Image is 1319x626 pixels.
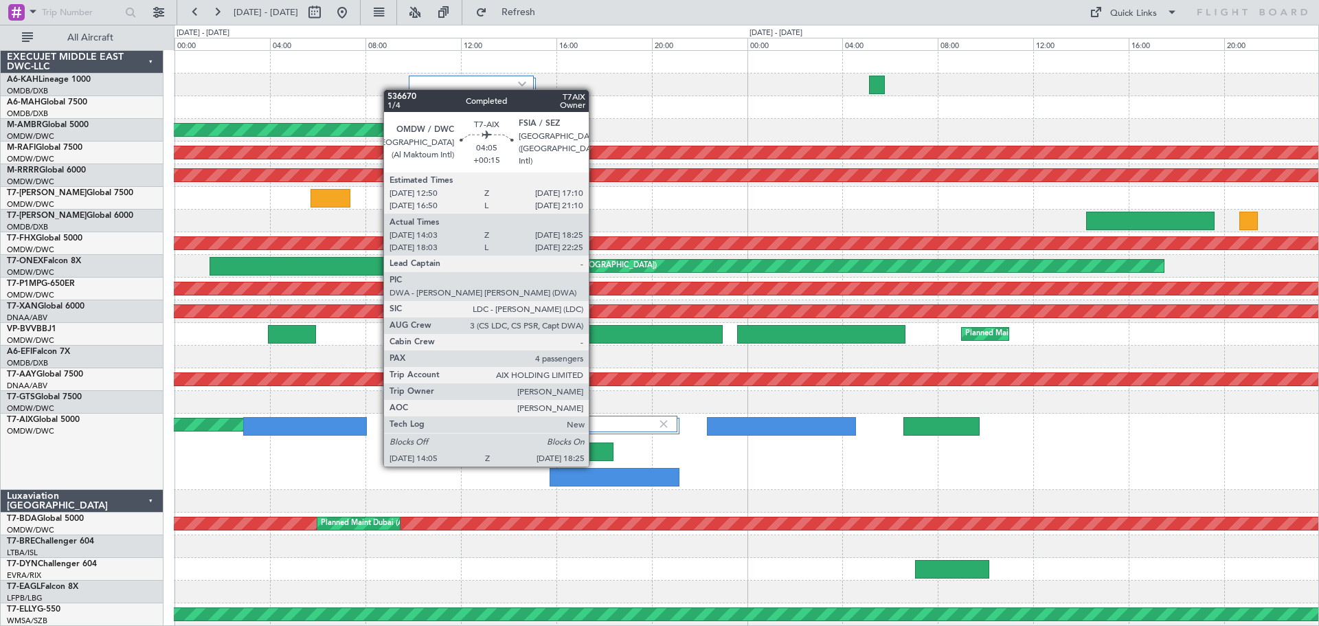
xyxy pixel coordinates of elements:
div: 00:00 [174,38,270,50]
a: T7-P1MPG-650ER [7,280,75,288]
span: T7-GTS [7,393,35,401]
a: OMDW/DWC [7,154,54,164]
a: A6-EFIFalcon 7X [7,348,70,356]
div: 16:00 [556,38,652,50]
a: T7-FHXGlobal 5000 [7,234,82,243]
a: OMDW/DWC [7,525,54,535]
a: OMDB/DXB [7,109,48,119]
a: T7-AAYGlobal 7500 [7,370,83,379]
div: Planned Maint Dubai (Al Maktoum Intl) [321,513,456,534]
a: T7-ONEXFalcon 8X [7,257,81,265]
span: A6-EFI [7,348,32,356]
a: OMDB/DXB [7,86,48,96]
span: T7-DYN [7,560,38,568]
a: DNAA/ABV [7,381,47,391]
span: T7-FHX [7,234,36,243]
span: T7-AAY [7,370,36,379]
a: T7-ELLYG-550 [7,605,60,614]
span: T7-EAGL [7,583,41,591]
a: OMDB/DXB [7,222,48,232]
div: 04:00 [842,38,938,50]
button: Quick Links [1083,1,1184,23]
a: OMDW/DWC [7,199,54,210]
span: T7-[PERSON_NAME] [7,212,87,220]
span: A6-KAH [7,76,38,84]
div: 08:00 [365,38,461,50]
a: VP-BVVBBJ1 [7,325,56,333]
div: 08:00 [938,38,1033,50]
a: WMSA/SZB [7,616,47,626]
img: arrow-gray.svg [518,81,526,87]
span: A6-MAH [7,98,41,107]
a: OMDB/DXB [7,358,48,368]
div: Planned Maint Nice ([GEOGRAPHIC_DATA]) [965,324,1118,344]
span: T7-XAN [7,302,38,311]
a: M-AMBRGlobal 5000 [7,121,89,129]
button: Refresh [469,1,552,23]
a: T7-[PERSON_NAME]Global 6000 [7,212,133,220]
span: VP-BVV [7,325,36,333]
a: T7-BREChallenger 604 [7,537,94,546]
a: T7-GTSGlobal 7500 [7,393,82,401]
span: [DATE] - [DATE] [234,6,298,19]
span: T7-ONEX [7,257,43,265]
span: T7-[PERSON_NAME] [7,189,87,197]
span: M-AMBR [7,121,42,129]
a: M-RRRRGlobal 6000 [7,166,86,175]
div: 12:00 [461,38,556,50]
a: OMDW/DWC [7,335,54,346]
a: OMDW/DWC [7,177,54,187]
a: OMDW/DWC [7,267,54,278]
span: T7-P1MP [7,280,41,288]
a: T7-[PERSON_NAME]Global 7500 [7,189,133,197]
span: M-RRRR [7,166,39,175]
a: M-RAFIGlobal 7500 [7,144,82,152]
div: [DATE] - [DATE] [177,27,229,39]
span: T7-BRE [7,537,35,546]
div: 20:00 [652,38,747,50]
a: T7-AIXGlobal 5000 [7,416,80,424]
a: OMDW/DWC [7,290,54,300]
span: T7-ELLY [7,605,37,614]
div: 12:00 [1033,38,1129,50]
a: T7-DYNChallenger 604 [7,560,97,568]
div: Planned Maint [GEOGRAPHIC_DATA] ([GEOGRAPHIC_DATA]) [440,256,657,276]
div: Quick Links [1110,7,1157,21]
div: 00:00 [747,38,843,50]
a: OMDW/DWC [7,131,54,142]
span: T7-BDA [7,515,37,523]
img: gray-close.svg [657,418,670,430]
input: Trip Number [42,2,121,23]
a: EVRA/RIX [7,570,41,581]
div: [DATE] - [DATE] [749,27,802,39]
a: LFPB/LBG [7,593,43,603]
a: OMDW/DWC [7,245,54,255]
span: T7-AIX [7,416,33,424]
span: M-RAFI [7,144,36,152]
span: Refresh [490,8,548,17]
a: OMDW/DWC [7,426,54,436]
a: OMDW/DWC [7,403,54,414]
a: LTBA/ISL [7,548,38,558]
div: 04:00 [270,38,365,50]
a: T7-BDAGlobal 5000 [7,515,84,523]
a: T7-XANGlobal 6000 [7,302,84,311]
div: 16:00 [1129,38,1224,50]
button: All Aircraft [15,27,149,49]
span: All Aircraft [36,33,145,43]
a: A6-MAHGlobal 7500 [7,98,87,107]
a: DNAA/ABV [7,313,47,323]
a: A6-KAHLineage 1000 [7,76,91,84]
a: T7-EAGLFalcon 8X [7,583,78,591]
